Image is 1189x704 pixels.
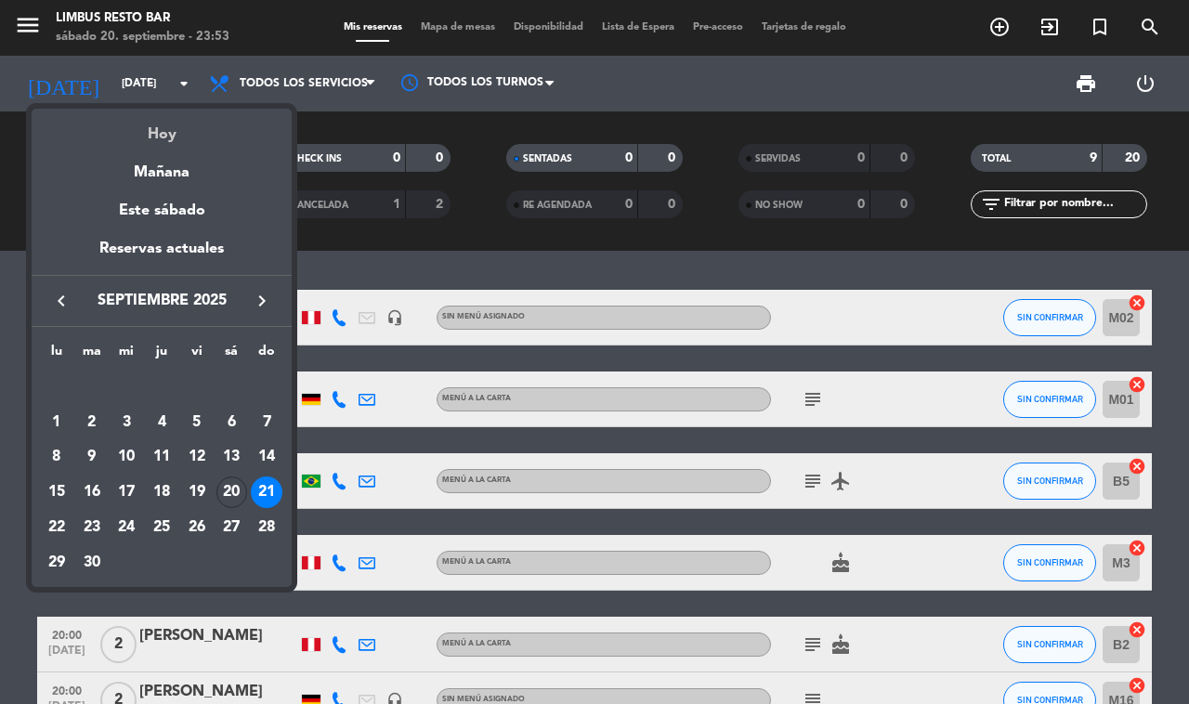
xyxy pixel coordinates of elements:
[215,510,250,545] td: 27 de septiembre de 2025
[76,476,108,508] div: 16
[110,510,145,545] td: 24 de septiembre de 2025
[111,512,142,543] div: 24
[179,341,215,370] th: viernes
[74,341,110,370] th: martes
[144,405,179,440] td: 4 de septiembre de 2025
[32,147,292,185] div: Mañana
[39,405,74,440] td: 1 de septiembre de 2025
[74,405,110,440] td: 2 de septiembre de 2025
[74,475,110,510] td: 16 de septiembre de 2025
[251,442,282,474] div: 14
[251,512,282,543] div: 28
[39,341,74,370] th: lunes
[245,289,279,313] button: keyboard_arrow_right
[144,475,179,510] td: 18 de septiembre de 2025
[32,185,292,237] div: Este sábado
[215,341,250,370] th: sábado
[39,370,284,405] td: SEP.
[39,475,74,510] td: 15 de septiembre de 2025
[41,476,72,508] div: 15
[216,512,248,543] div: 27
[251,476,282,508] div: 21
[76,512,108,543] div: 23
[181,407,213,438] div: 5
[78,289,245,313] span: septiembre 2025
[179,440,215,476] td: 12 de septiembre de 2025
[32,109,292,147] div: Hoy
[39,510,74,545] td: 22 de septiembre de 2025
[251,290,273,312] i: keyboard_arrow_right
[41,547,72,579] div: 29
[181,476,213,508] div: 19
[179,475,215,510] td: 19 de septiembre de 2025
[144,510,179,545] td: 25 de septiembre de 2025
[74,440,110,476] td: 9 de septiembre de 2025
[110,440,145,476] td: 10 de septiembre de 2025
[215,405,250,440] td: 6 de septiembre de 2025
[111,476,142,508] div: 17
[76,407,108,438] div: 2
[146,476,177,508] div: 18
[41,407,72,438] div: 1
[39,545,74,580] td: 29 de septiembre de 2025
[110,405,145,440] td: 3 de septiembre de 2025
[144,341,179,370] th: jueves
[74,510,110,545] td: 23 de septiembre de 2025
[110,475,145,510] td: 17 de septiembre de 2025
[111,407,142,438] div: 3
[215,440,250,476] td: 13 de septiembre de 2025
[181,442,213,474] div: 12
[111,442,142,474] div: 10
[50,290,72,312] i: keyboard_arrow_left
[216,407,248,438] div: 6
[146,512,177,543] div: 25
[76,547,108,579] div: 30
[45,289,78,313] button: keyboard_arrow_left
[144,440,179,476] td: 11 de septiembre de 2025
[249,341,284,370] th: domingo
[41,442,72,474] div: 8
[76,442,108,474] div: 9
[146,407,177,438] div: 4
[74,545,110,580] td: 30 de septiembre de 2025
[249,405,284,440] td: 7 de septiembre de 2025
[215,475,250,510] td: 20 de septiembre de 2025
[32,237,292,275] div: Reservas actuales
[179,510,215,545] td: 26 de septiembre de 2025
[249,440,284,476] td: 14 de septiembre de 2025
[41,512,72,543] div: 22
[249,475,284,510] td: 21 de septiembre de 2025
[146,442,177,474] div: 11
[181,512,213,543] div: 26
[216,442,248,474] div: 13
[110,341,145,370] th: miércoles
[251,407,282,438] div: 7
[179,405,215,440] td: 5 de septiembre de 2025
[216,476,248,508] div: 20
[39,440,74,476] td: 8 de septiembre de 2025
[249,510,284,545] td: 28 de septiembre de 2025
